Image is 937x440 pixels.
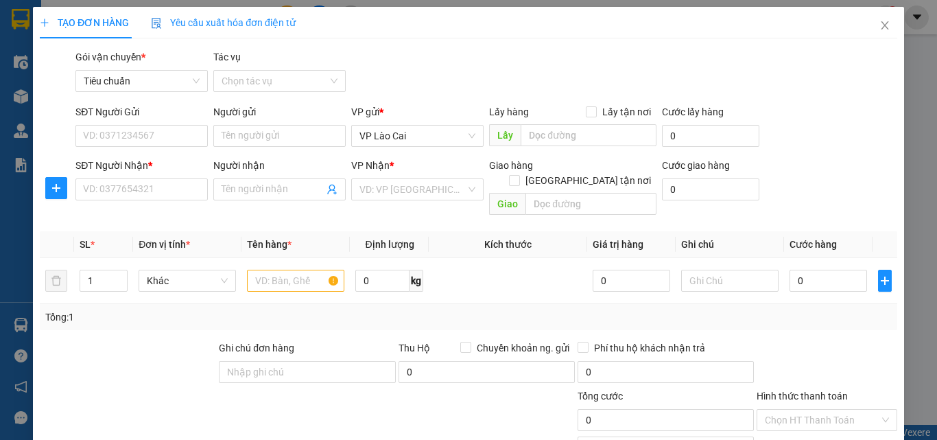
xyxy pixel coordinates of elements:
[661,106,723,117] label: Cước lấy hàng
[147,270,228,291] span: Khác
[213,104,346,119] div: Người gửi
[471,340,575,356] span: Chuyển khoản ng. gửi
[359,126,475,146] span: VP Lào Cai
[80,239,91,250] span: SL
[84,71,200,91] span: Tiêu chuẩn
[592,239,643,250] span: Giá trị hàng
[75,158,208,173] div: SĐT Người Nhận
[351,104,484,119] div: VP gửi
[525,193,656,215] input: Dọc đường
[519,173,656,188] span: [GEOGRAPHIC_DATA] tận nơi
[40,17,129,28] span: TẠO ĐƠN HÀNG
[866,7,904,45] button: Close
[75,51,145,62] span: Gói vận chuyển
[410,270,423,292] span: kg
[521,124,656,146] input: Dọc đường
[213,51,241,62] label: Tác vụ
[351,160,390,171] span: VP Nhận
[45,177,67,199] button: plus
[661,125,759,147] input: Cước lấy hàng
[45,310,363,325] div: Tổng: 1
[219,361,395,383] input: Ghi chú đơn hàng
[589,340,711,356] span: Phí thu hộ khách nhận trả
[489,124,521,146] span: Lấy
[365,239,414,250] span: Định lượng
[247,239,292,250] span: Tên hàng
[596,104,656,119] span: Lấy tận nơi
[151,17,296,28] span: Yêu cầu xuất hóa đơn điện tử
[327,184,337,195] span: user-add
[139,239,190,250] span: Đơn vị tính
[247,270,344,292] input: VD: Bàn, Ghế
[151,18,162,29] img: icon
[879,20,890,31] span: close
[757,391,848,402] label: Hình thức thanh toán
[484,239,532,250] span: Kích thước
[661,178,759,200] input: Cước giao hàng
[661,160,729,171] label: Cước giao hàng
[45,270,67,292] button: delete
[878,270,892,292] button: plus
[46,183,67,194] span: plus
[489,106,529,117] span: Lấy hàng
[40,18,49,27] span: plus
[75,104,208,119] div: SĐT Người Gửi
[398,343,429,354] span: Thu Hộ
[489,193,525,215] span: Giao
[790,239,837,250] span: Cước hàng
[681,270,779,292] input: Ghi Chú
[676,231,784,258] th: Ghi chú
[489,160,533,171] span: Giao hàng
[219,343,294,354] label: Ghi chú đơn hàng
[879,275,891,286] span: plus
[578,391,623,402] span: Tổng cước
[592,270,669,292] input: 0
[213,158,346,173] div: Người nhận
